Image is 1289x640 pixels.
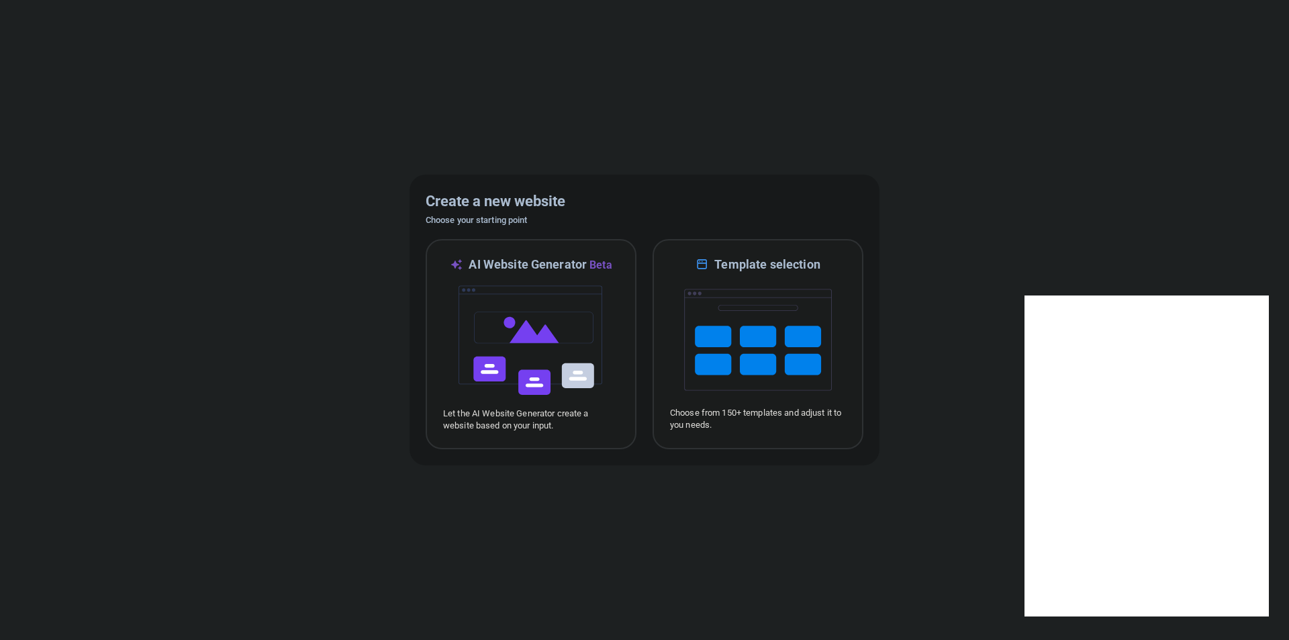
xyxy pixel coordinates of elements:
[443,408,619,432] p: Let the AI Website Generator create a website based on your input.
[426,191,863,212] h5: Create a new website
[426,239,636,449] div: AI Website GeneratorBetaaiLet the AI Website Generator create a website based on your input.
[653,239,863,449] div: Template selectionChoose from 150+ templates and adjust it to you needs.
[587,259,612,271] span: Beta
[670,407,846,431] p: Choose from 150+ templates and adjust it to you needs.
[469,257,612,273] h6: AI Website Generator
[714,257,820,273] h6: Template selection
[457,273,605,408] img: ai
[426,212,863,228] h6: Choose your starting point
